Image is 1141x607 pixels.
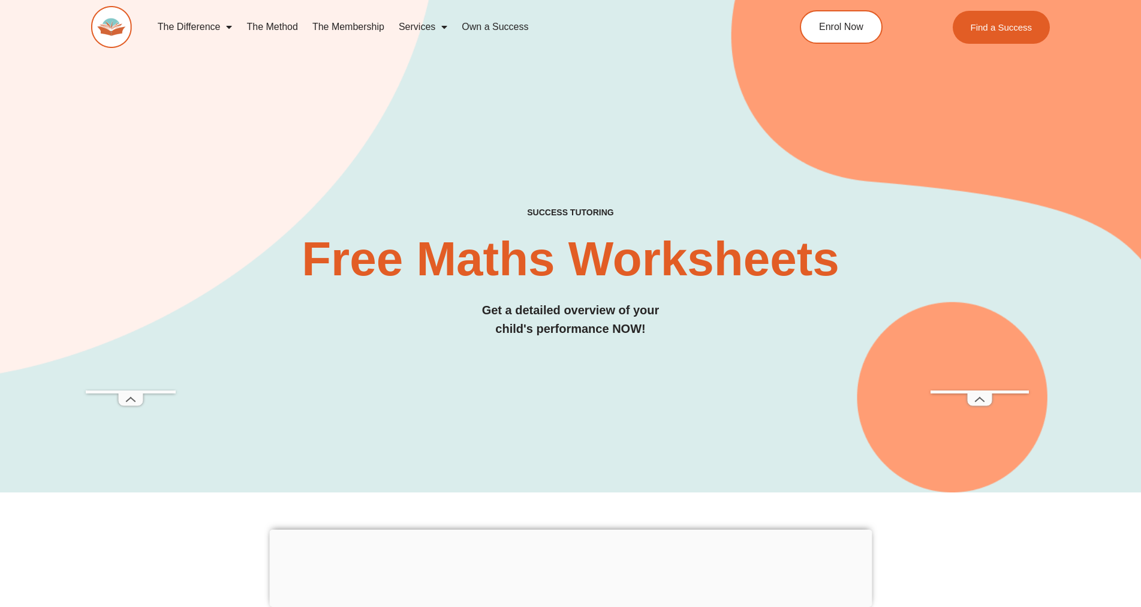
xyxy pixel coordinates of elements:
[454,13,535,41] a: Own a Success
[150,13,240,41] a: The Difference
[931,31,1029,390] iframe: Advertisement
[971,23,1032,32] span: Find a Success
[91,235,1050,283] h2: Free Maths Worksheets​
[819,22,863,32] span: Enrol Now
[239,13,305,41] a: The Method
[86,31,176,390] iframe: Advertisement
[91,301,1050,338] h3: Get a detailed overview of your child's performance NOW!
[305,13,392,41] a: The Membership
[392,13,454,41] a: Services
[269,530,872,604] iframe: Advertisement
[150,13,745,41] nav: Menu
[953,11,1050,44] a: Find a Success
[800,10,883,44] a: Enrol Now
[91,208,1050,218] h4: SUCCESS TUTORING​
